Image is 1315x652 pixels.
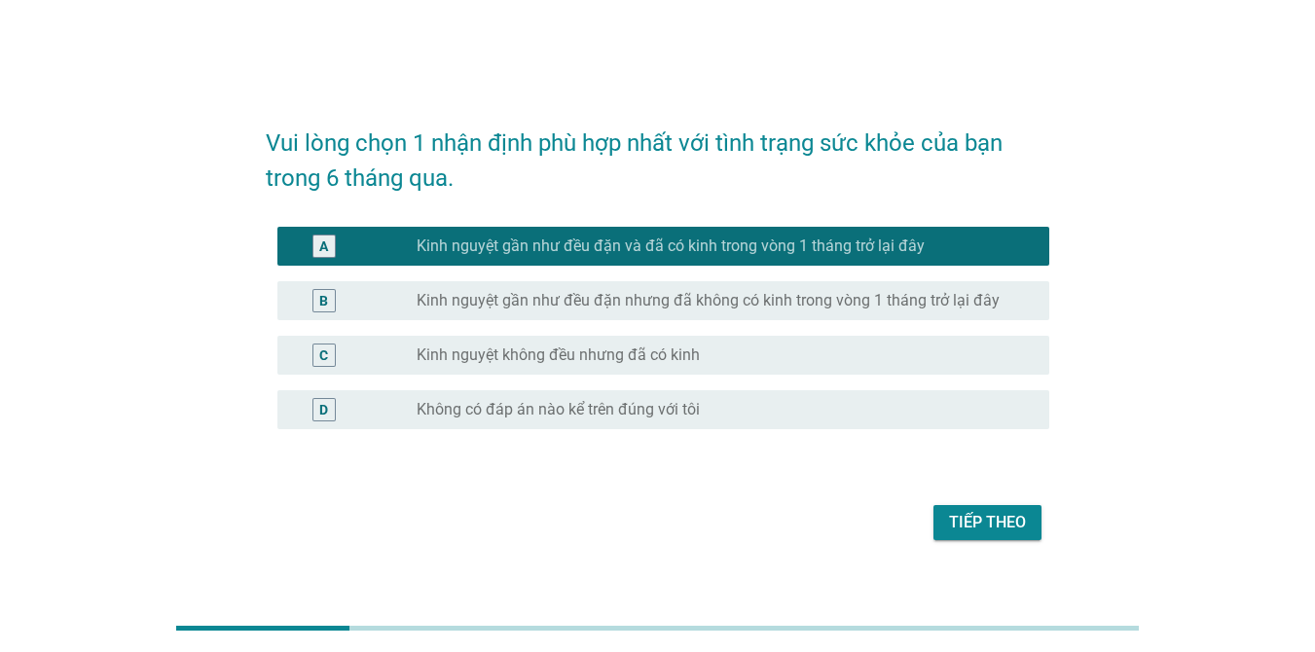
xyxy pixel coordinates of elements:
[933,505,1041,540] button: Tiếp theo
[319,291,328,311] div: B
[417,400,700,419] label: Không có đáp án nào kể trên đúng với tôi
[949,511,1026,534] div: Tiếp theo
[319,236,328,257] div: A
[319,400,328,420] div: D
[417,236,925,256] label: Kinh nguyệt gần như đều đặn và đã có kinh trong vòng 1 tháng trở lại đây
[417,345,700,365] label: Kinh nguyệt không đều nhưng đã có kinh
[266,106,1049,196] h2: Vui lòng chọn 1 nhận định phù hợp nhất với tình trạng sức khỏe của bạn trong 6 tháng qua.
[319,345,328,366] div: C
[417,291,1000,310] label: Kinh nguyệt gần như đều đặn nhưng đã không có kinh trong vòng 1 tháng trở lại đây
